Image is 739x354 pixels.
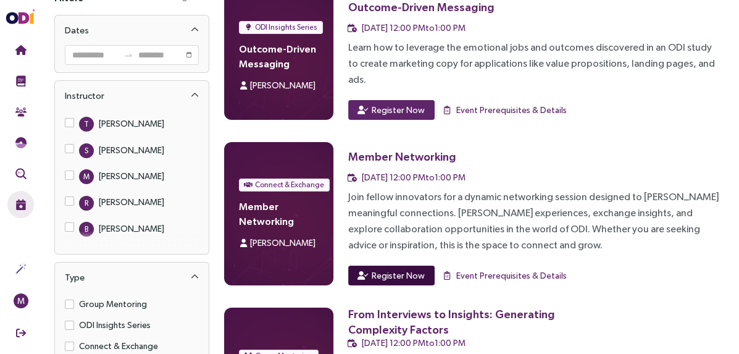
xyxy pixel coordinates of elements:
span: Event Prerequisites & Details [456,269,567,282]
div: [PERSON_NAME] [99,117,164,130]
div: Dates [55,15,209,45]
span: T [84,117,89,132]
span: to [123,50,133,60]
span: [PERSON_NAME] [250,238,315,248]
button: Sign Out [7,319,34,347]
button: M [7,287,34,314]
span: Group Mentoring [74,297,152,311]
h4: Outcome-Driven Messaging [239,41,318,71]
div: Instructor [65,88,104,103]
img: JTBD Needs Framework [15,137,27,148]
button: Event Prerequisites & Details [442,266,567,285]
span: ODI Insights Series [74,318,156,332]
span: [PERSON_NAME] [250,80,315,90]
span: M [83,169,90,184]
div: Type [65,270,85,285]
img: Actions [15,263,27,274]
span: ODI Insights Series [255,21,317,33]
span: M [17,293,25,308]
button: Home [7,36,34,64]
button: Register Now [348,100,435,120]
div: [PERSON_NAME] [99,169,164,183]
span: Connect & Exchange [74,339,163,353]
span: [DATE] 12:00 PM to 1:00 PM [362,338,466,348]
div: From Interviews to Insights: Generating Complexity Factors [348,306,566,337]
span: Register Now [372,103,425,117]
div: Join fellow innovators for a dynamic networking session designed to [PERSON_NAME] meaningful conn... [348,189,719,253]
div: Dates [65,23,89,38]
div: [PERSON_NAME] [99,195,164,209]
span: B [85,222,88,237]
img: Community [15,106,27,117]
button: Training [7,67,34,95]
div: [PERSON_NAME] [99,222,164,235]
button: Community [7,98,34,125]
span: R [85,196,88,211]
span: [DATE] 12:00 PM to 1:00 PM [362,172,466,182]
span: S [85,143,88,158]
button: Outcome Validation [7,160,34,187]
div: [PERSON_NAME] [99,143,164,157]
div: Learn how to leverage the emotional jobs and outcomes discovered in an ODI study to create market... [348,40,719,88]
button: Needs Framework [7,129,34,156]
h4: Member Networking [239,199,318,229]
span: [DATE] 12:00 PM to 1:00 PM [362,23,466,33]
div: Type [55,263,209,292]
span: Register Now [372,269,425,282]
button: Actions [7,255,34,282]
span: Connect & Exchange [255,179,324,191]
button: Live Events [7,191,34,218]
img: Live Events [15,199,27,210]
span: swap-right [123,50,133,60]
button: Event Prerequisites & Details [442,100,567,120]
span: Event Prerequisites & Details [456,103,567,117]
div: Instructor [55,81,209,111]
div: Member Networking [348,149,456,164]
img: Outcome Validation [15,168,27,179]
button: Register Now [348,266,435,285]
img: Training [15,75,27,86]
